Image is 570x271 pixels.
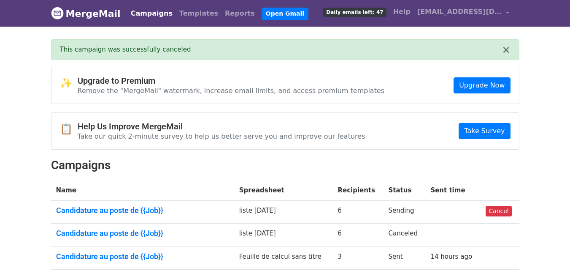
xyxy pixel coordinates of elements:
[176,5,222,22] a: Templates
[384,181,426,200] th: Status
[332,181,383,200] th: Recipients
[425,181,481,200] th: Sent time
[417,7,502,17] span: [EMAIL_ADDRESS][DOMAIN_NAME]
[320,3,389,20] a: Daily emails left: 47
[127,5,176,22] a: Campaigns
[56,252,229,261] a: Candidature au poste de {{Job}}
[51,181,234,200] th: Name
[51,158,519,172] h2: Campaigns
[332,224,383,247] td: 6
[56,206,229,215] a: Candidature au poste de {{Job}}
[234,200,333,224] td: liste [DATE]
[234,181,333,200] th: Spreadsheet
[78,121,365,131] h4: Help Us Improve MergeMail
[323,8,386,17] span: Daily emails left: 47
[502,45,510,55] button: ×
[454,77,510,93] a: Upgrade Now
[56,229,229,238] a: Candidature au poste de {{Job}}
[60,45,502,55] div: This campaign was successfully canceled
[78,132,365,141] p: Take our quick 2-minute survey to help us better serve you and improve our features
[234,246,333,270] td: Feuille de calcul sans titre
[390,3,414,20] a: Help
[51,5,121,22] a: MergeMail
[51,7,64,19] img: MergeMail logo
[222,5,258,22] a: Reports
[332,200,383,224] td: 6
[459,123,510,139] a: Take Survey
[430,253,472,260] a: 14 hours ago
[262,8,308,20] a: Open Gmail
[78,86,385,95] p: Remove the "MergeMail" watermark, increase email limits, and access premium templates
[60,123,78,135] span: 📋
[384,224,426,247] td: Canceled
[78,76,385,86] h4: Upgrade to Premium
[414,3,513,23] a: [EMAIL_ADDRESS][DOMAIN_NAME]
[60,77,78,90] span: ✨
[384,200,426,224] td: Sending
[234,224,333,247] td: liste [DATE]
[384,246,426,270] td: Sent
[332,246,383,270] td: 3
[486,206,511,216] a: Cancel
